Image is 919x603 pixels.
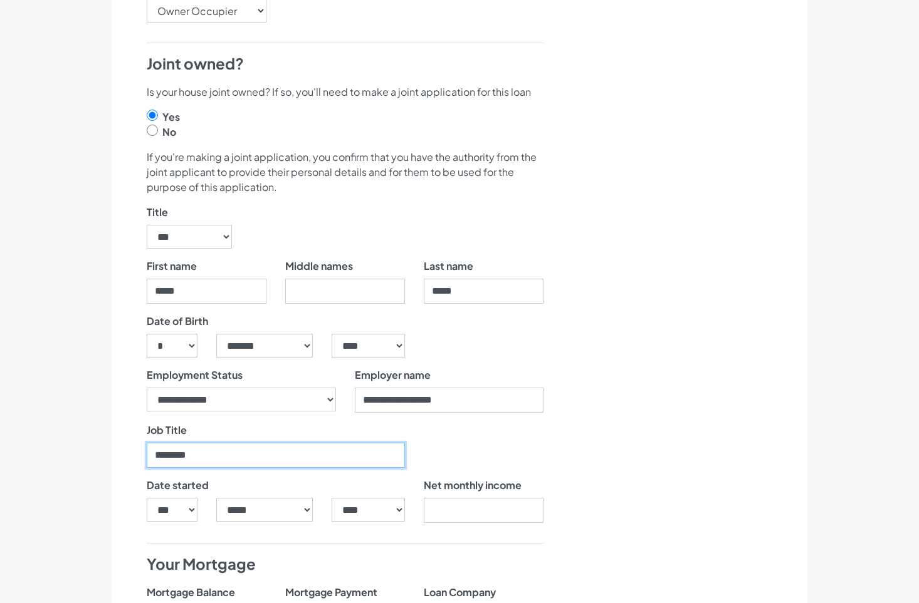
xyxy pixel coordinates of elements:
[147,314,208,329] label: Date of Birth
[147,478,209,493] label: Date started
[424,585,496,600] label: Loan Company
[147,53,544,75] h4: Joint owned?
[147,259,197,274] label: First name
[147,150,544,195] p: If you're making a joint application, you confirm that you have the authority from the joint appl...
[147,554,544,575] h4: Your Mortgage
[424,478,522,493] label: Net monthly income
[147,368,243,383] label: Employment Status
[147,205,168,220] label: Title
[162,125,176,140] label: No
[355,368,431,383] label: Employer name
[424,259,473,274] label: Last name
[147,423,187,438] label: Job Title
[285,259,353,274] label: Middle names
[285,585,377,600] label: Mortgage Payment
[162,110,180,125] label: Yes
[147,85,544,100] p: Is your house joint owned? If so, you'll need to make a joint application for this loan
[147,585,235,600] label: Mortgage Balance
